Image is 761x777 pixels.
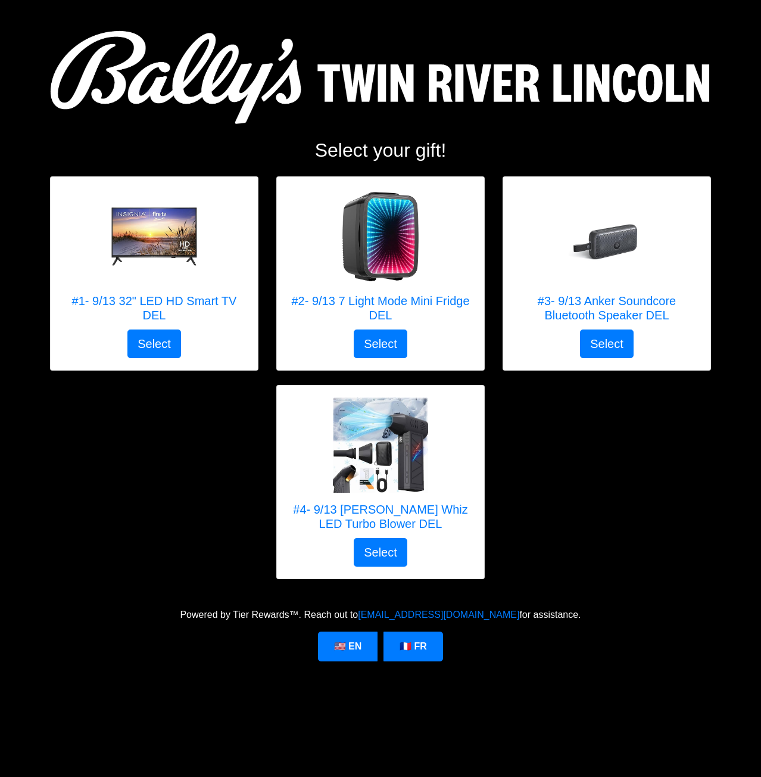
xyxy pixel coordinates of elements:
h5: #1- 9/13 32" LED HD Smart TV DEL [63,294,246,322]
button: Select [354,538,407,567]
a: #1- 9/13 32" LED HD Smart TV DEL #1- 9/13 32" LED HD Smart TV DEL [63,189,246,330]
img: #3- 9/13 Anker Soundcore Bluetooth Speaker DEL [559,189,654,284]
a: 🇺🇸 EN [318,632,378,661]
a: 🇫🇷 FR [383,632,443,661]
h5: #4- 9/13 [PERSON_NAME] Whiz LED Turbo Blower DEL [289,502,472,531]
img: #2- 9/13 7 Light Mode Mini Fridge DEL [333,189,428,284]
button: Select [354,330,407,358]
h2: Select your gift! [50,139,711,161]
a: #4- 9/13 TG Snow Whiz LED Turbo Blower DEL #4- 9/13 [PERSON_NAME] Whiz LED Turbo Blower DEL [289,397,472,538]
img: #4- 9/13 TG Snow Whiz LED Turbo Blower DEL [333,397,428,493]
a: [EMAIL_ADDRESS][DOMAIN_NAME] [358,610,519,620]
img: #1- 9/13 32" LED HD Smart TV DEL [107,189,202,284]
div: Language Selection [315,632,446,661]
img: Logo [50,30,711,125]
button: Select [127,330,181,358]
h5: #2- 9/13 7 Light Mode Mini Fridge DEL [289,294,472,322]
h5: #3- 9/13 Anker Soundcore Bluetooth Speaker DEL [515,294,698,322]
span: Powered by Tier Rewards™. Reach out to for assistance. [180,610,581,620]
a: #3- 9/13 Anker Soundcore Bluetooth Speaker DEL #3- 9/13 Anker Soundcore Bluetooth Speaker DEL [515,189,698,330]
button: Select [580,330,634,358]
a: #2- 9/13 7 Light Mode Mini Fridge DEL #2- 9/13 7 Light Mode Mini Fridge DEL [289,189,472,330]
